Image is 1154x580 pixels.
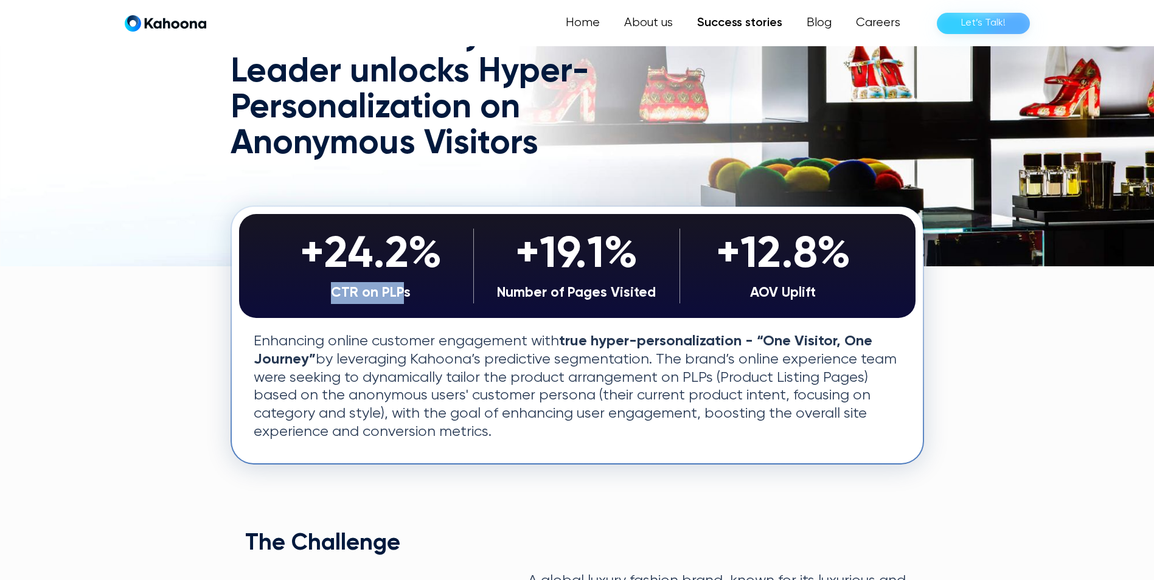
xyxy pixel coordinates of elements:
div: +24.2% [274,229,468,282]
div: Number of Pages Visited [480,282,673,304]
a: Blog [794,11,844,35]
strong: true hyper-personalization - “One Visitor, One Journey” [254,334,872,367]
h2: The Challenge [245,530,909,558]
div: Let’s Talk! [961,13,1006,33]
div: CTR on PLPs [274,282,468,304]
a: Success stories [685,11,794,35]
a: home [125,15,206,32]
a: About us [612,11,685,35]
h1: A Global Luxury Fashion Leader unlocks Hyper-Personalization on Anonymous Visitors [231,18,659,162]
a: Home [554,11,612,35]
div: +19.1% [480,229,673,282]
div: +12.8% [686,229,880,282]
a: Let’s Talk! [937,13,1030,34]
p: Enhancing online customer engagement with by leveraging Kahoona’s predictive segmentation. The br... [254,333,901,441]
a: Careers [844,11,912,35]
div: AOV Uplift [686,282,880,304]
